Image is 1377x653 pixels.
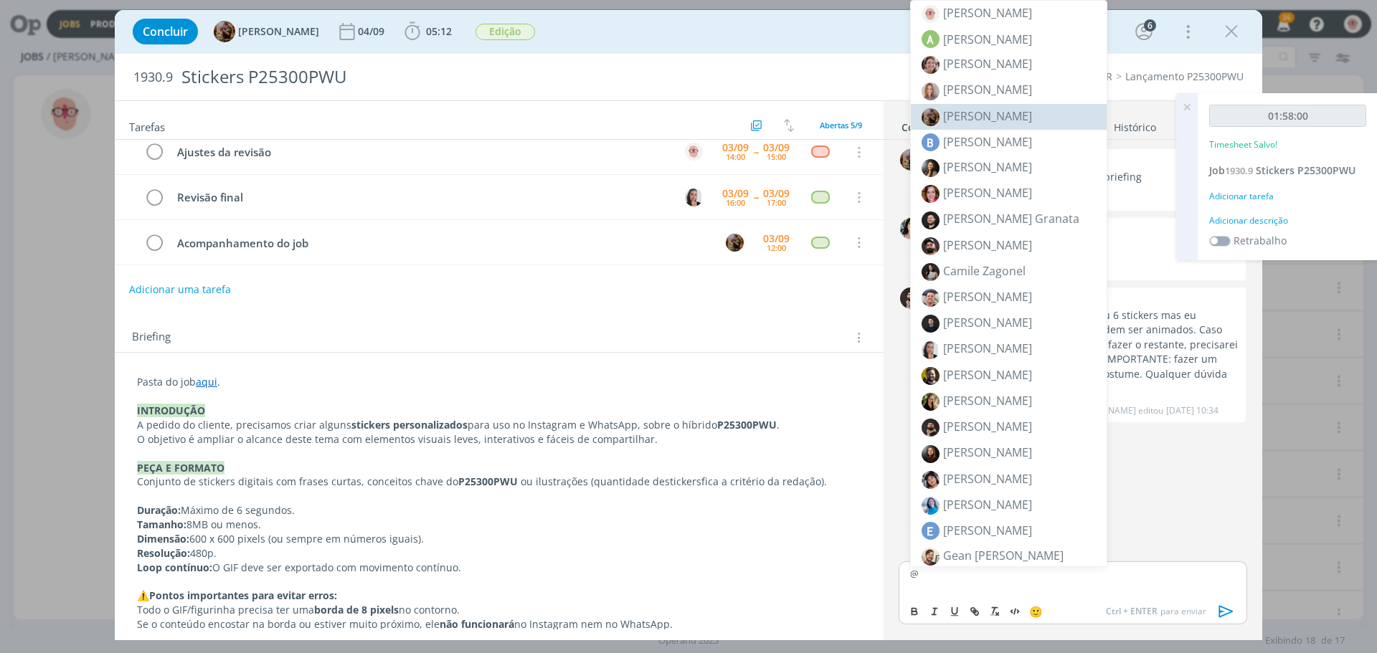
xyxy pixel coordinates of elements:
div: 03/09 [763,143,790,153]
span: e [PERSON_NAME] editou [1061,404,1163,417]
div: 16:00 [726,199,745,206]
img: 1702383205_4adf72_cris10801080_1.png [922,393,940,411]
p: Máximo de 6 segundos. [137,503,861,518]
strong: Resolução: [137,546,190,560]
img: A [685,143,703,161]
img: 1689257244_310bef_sobe_0075_avatar.png [922,419,940,437]
img: 1583264806_44011ChegadaCristiano.png [922,367,940,385]
span: [PERSON_NAME] [943,367,1032,383]
span: [PERSON_NAME] Granata [943,211,1079,227]
strong: P25300PWU [458,475,518,488]
span: [PERSON_NAME] [943,315,1032,330]
div: 14:00 [726,153,745,161]
span: [PERSON_NAME] [943,185,1032,201]
div: dialog [115,10,1262,640]
span: [PERSON_NAME] [943,5,1032,21]
a: aqui [196,375,217,389]
div: 03/09 [763,189,790,199]
strong: PEÇA E FORMATO [137,461,224,475]
div: Adicionar descrição [1209,214,1366,227]
span: Ctrl + ENTER [1106,605,1160,618]
img: 1751996568_0f194a_sobe_0002_1_1.jpg [922,445,940,463]
img: 1721677242_52414d_sobe_0007.jpg [922,315,940,333]
span: [PERSON_NAME] [943,471,1032,487]
span: [PERSON_NAME] [943,444,1032,460]
span: A [922,30,940,48]
p: 8MB ou menos. [137,518,861,532]
span: [PERSON_NAME] [943,31,1032,48]
img: 1713213045_f9f421_whatsapp_image_20240415_at_134001.jpeg [922,341,940,359]
span: Concluir [143,26,188,37]
span: [PERSON_NAME] [943,393,1032,409]
div: Ajustes da revisão [171,143,671,161]
img: 1720553395_260563_7a8a25b83bdf419fb633336ebcbe4d16.jpeg [922,108,940,126]
img: A [726,234,744,252]
span: Briefing [132,328,171,347]
span: [PERSON_NAME] [943,522,1032,539]
span: 🙂 [1029,604,1043,619]
a: Histórico [1113,114,1157,135]
span: [PERSON_NAME] [943,108,1032,124]
div: Adicionar tarefa [1209,190,1366,203]
img: 1730206501_660681_sobe_0039.jpg [922,211,940,229]
div: 04/09 [358,27,387,37]
p: Timesheet Salvo! [1209,138,1277,151]
button: Concluir [133,19,198,44]
p: Se o conteúdo encostar na borda ou estiver muito próximo, ele no Instagram nem no WhatsApp. [137,617,861,631]
p: Pasta do job . [137,375,861,389]
div: Stickers P25300PWU [176,59,775,95]
span: E [922,522,940,540]
span: [PERSON_NAME] [943,56,1032,72]
p: Todo o GIF/figurinha precisa ter uma no contorno. [137,603,861,617]
strong: Tamanho: [137,518,186,531]
button: 🙂 [1026,603,1046,620]
span: Camile Zagonel [943,263,1026,279]
p: A pedido do cliente, precisamos criar alguns para uso no Instagram e WhatsApp, sobre o híbrido . [137,418,861,432]
div: Revisão final [171,189,671,206]
img: arrow-down-up.svg [784,119,794,132]
img: 1692385253_aec344_fotowhatsapp.jpg [922,289,940,307]
img: C [685,189,703,206]
img: A [214,21,235,42]
span: [PERSON_NAME] [943,133,1032,151]
strong: INTRODUÇÃO [137,404,205,417]
span: B [922,133,940,151]
img: 1673437974_71db8c_aline2.png [922,56,940,74]
span: [PERSON_NAME] [238,27,319,37]
span: [PERSON_NAME] [943,159,1032,175]
button: A[PERSON_NAME] [214,21,319,42]
button: C [683,186,704,208]
span: [PERSON_NAME] [943,340,1032,356]
span: [PERSON_NAME] [943,497,1032,513]
p: Conjunto de stickers digitais com frases curtas, conceitos chave do ou ilustrações (quantidade de... [137,475,861,489]
a: Job1930.9Stickers P25300PWU [1209,163,1355,177]
span: [DATE] 10:34 [1166,404,1219,417]
div: 03/09 [722,189,749,199]
span: 1930.9 [1225,164,1253,177]
strong: P25300PWU [717,418,777,432]
div: 03/09 [763,234,790,244]
p: O objetivo é ampliar o alcance deste tema com elementos visuais leves, interativos e fáceis de co... [137,432,861,447]
span: [PERSON_NAME] [943,237,1032,253]
img: A [900,149,922,171]
img: 1725970348_fbf3f7_whatsapp_image_20240910_at_091151.jpeg [922,497,940,515]
span: 1930.9 [133,70,173,85]
strong: Duração: [137,503,181,517]
img: 1741637828_1f1aac_eliana.png [922,471,940,489]
img: 1716902073_df48d6_1711648459394.jpg [922,82,940,100]
span: 05:12 [426,24,452,38]
span: -- [754,192,758,202]
strong: não funcionará [440,617,514,631]
span: Edição [475,24,535,40]
span: stickers [665,475,701,488]
p: ⚠️ [137,588,861,603]
div: 6 [1144,19,1156,32]
p: O GIF deve ser exportado com movimento contínuo. [137,561,861,575]
div: 12:00 [767,244,786,252]
button: Edição [475,23,536,41]
div: 03/09 [722,143,749,153]
button: Adicionar uma tarefa [128,277,232,302]
img: T [900,218,922,239]
strong: Dimensão: [137,532,189,545]
span: Gean [PERSON_NAME] [943,548,1064,563]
